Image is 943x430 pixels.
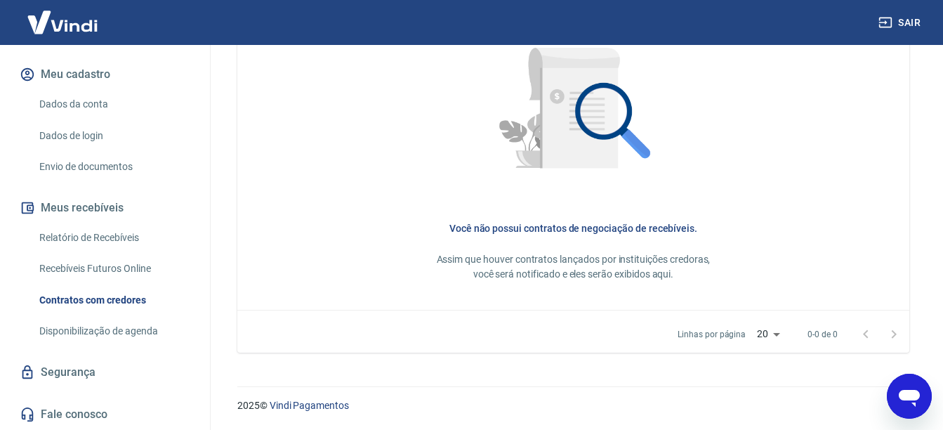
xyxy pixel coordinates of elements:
[17,1,108,44] img: Vindi
[17,59,193,90] button: Meu cadastro
[34,317,193,346] a: Disponibilização de agenda
[34,152,193,181] a: Envio de documentos
[34,223,193,252] a: Relatório de Recebíveis
[17,399,193,430] a: Fale conosco
[260,221,887,235] h6: Você não possui contratos de negociação de recebíveis.
[34,286,193,315] a: Contratos com credores
[34,254,193,283] a: Recebíveis Futuros Online
[270,400,349,411] a: Vindi Pagamentos
[876,10,926,36] button: Sair
[17,193,193,223] button: Meus recebíveis
[887,374,932,419] iframe: Botão para abrir a janela de mensagens
[437,254,711,280] span: Assim que houver contratos lançados por instituições credoras, você será notificado e eles serão ...
[17,357,193,388] a: Segurança
[470,8,677,216] img: Nenhum item encontrado
[678,328,746,341] p: Linhas por página
[751,324,785,344] div: 20
[237,398,909,413] p: 2025 ©
[807,328,838,341] p: 0-0 de 0
[34,122,193,150] a: Dados de login
[34,90,193,119] a: Dados da conta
